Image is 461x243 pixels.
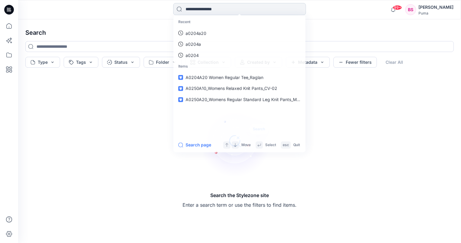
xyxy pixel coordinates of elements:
[183,201,297,209] p: Enter a search term or use the filters to find items.
[144,57,182,68] button: Folder
[175,28,304,39] a: a0204a20
[186,41,201,47] p: a0204a
[418,4,453,11] div: [PERSON_NAME]
[175,94,304,105] a: A0250A20_Womens Regular Standard Leg Knit Pants_Mid Waist_Open Hem_20250721
[186,52,199,58] p: a0204
[64,57,98,68] button: Tags
[175,16,304,27] p: Recent
[102,57,140,68] button: Status
[405,4,416,15] div: BS
[178,141,211,149] button: Search page
[186,30,207,36] p: a0204a20
[186,86,277,91] span: A0250A10_Womens Relaxed Knit Pants_CV-02
[333,57,377,68] button: Fewer filters
[393,5,402,10] span: 99+
[286,57,330,68] button: Metadata
[293,142,300,148] p: Quit
[186,75,263,80] span: A0204A20 Women Regular Tee_Raglan
[21,24,459,41] h4: Search
[175,61,304,72] p: Items
[283,142,289,148] p: esc
[241,142,251,148] p: Move
[175,38,304,50] a: a0204a
[265,142,276,148] p: Select
[25,57,60,68] button: Type
[175,72,304,83] a: A0204A20 Women Regular Tee_Raglan
[183,192,297,199] h5: Search the Stylezone site
[175,50,304,61] a: a0204
[418,11,453,15] div: Puma
[175,83,304,94] a: A0250A10_Womens Relaxed Knit Pants_CV-02
[186,97,357,102] span: A0250A20_Womens Regular Standard Leg Knit Pants_Mid Waist_Open Hem_20250721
